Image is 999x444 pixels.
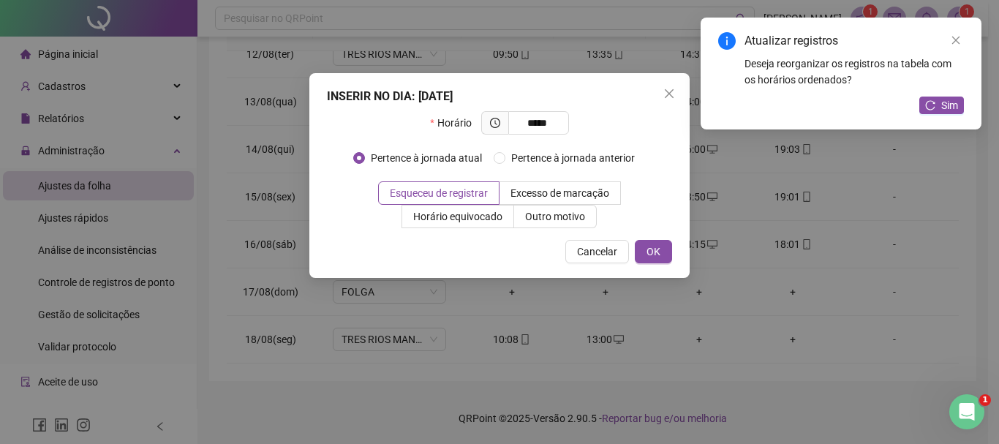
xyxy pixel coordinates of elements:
[505,150,641,166] span: Pertence à jornada anterior
[510,187,609,199] span: Excesso de marcação
[949,394,984,429] iframe: Intercom live chat
[525,211,585,222] span: Outro motivo
[413,211,502,222] span: Horário equivocado
[490,118,500,128] span: clock-circle
[646,244,660,260] span: OK
[744,32,964,50] div: Atualizar registros
[919,97,964,114] button: Sim
[365,150,488,166] span: Pertence à jornada atual
[663,88,675,99] span: close
[565,240,629,263] button: Cancelar
[635,240,672,263] button: OK
[941,97,958,113] span: Sim
[577,244,617,260] span: Cancelar
[718,32,736,50] span: info-circle
[948,32,964,48] a: Close
[979,394,991,406] span: 1
[925,100,935,110] span: reload
[327,88,672,105] div: INSERIR NO DIA : [DATE]
[744,56,964,88] div: Deseja reorganizar os registros na tabela com os horários ordenados?
[430,111,480,135] label: Horário
[951,35,961,45] span: close
[390,187,488,199] span: Esqueceu de registrar
[657,82,681,105] button: Close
